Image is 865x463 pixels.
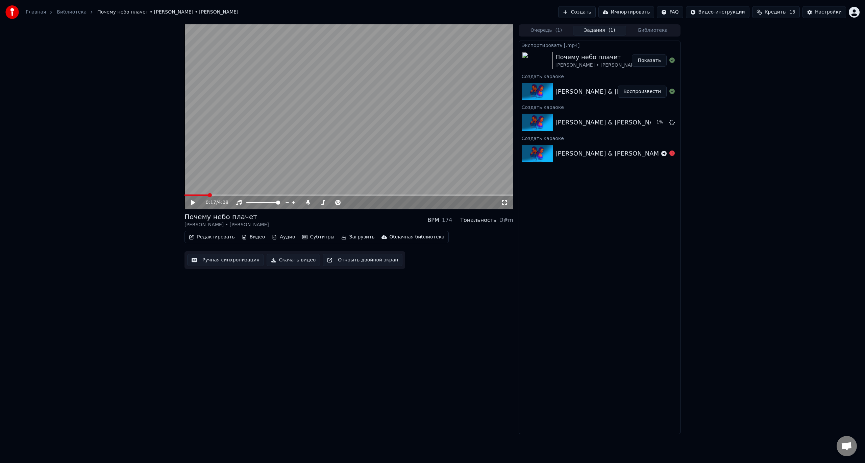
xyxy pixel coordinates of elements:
span: 4:08 [218,199,228,206]
div: Создать караоке [519,103,680,111]
button: Воспроизвести [618,86,667,98]
button: FAQ [657,6,683,18]
span: ( 1 ) [609,27,615,34]
div: BPM [427,216,439,224]
button: Задания [573,26,626,36]
button: Видео [239,232,268,242]
div: [PERSON_NAME] & [PERSON_NAME] — Почему небо плачет [555,118,740,127]
button: Очередь [520,26,573,36]
button: Библиотека [626,26,679,36]
img: youka [5,5,19,19]
span: Почему небо плачет • [PERSON_NAME] • [PERSON_NAME] [97,9,238,16]
div: Экспортировать [.mp4] [519,41,680,49]
span: Кредиты [765,9,787,16]
button: Кредиты15 [752,6,800,18]
button: Аудио [269,232,298,242]
span: ( 1 ) [555,27,562,34]
div: Почему небо плачет [555,52,640,62]
a: Главная [26,9,46,16]
button: Настройки [802,6,846,18]
button: Субтитры [299,232,337,242]
div: [PERSON_NAME] • [PERSON_NAME] [184,222,269,228]
div: Почему небо плачет [184,212,269,222]
a: Открытый чат [837,436,857,456]
div: / [206,199,222,206]
span: 15 [789,9,795,16]
span: 0:17 [206,199,216,206]
div: [PERSON_NAME] & [PERSON_NAME] — Почему небо плачет [555,149,740,158]
div: [PERSON_NAME] & [PERSON_NAME] — Почему небо плачет [555,87,740,96]
div: Тональность [460,216,496,224]
button: Показать [632,54,667,67]
button: Открыть двойной экран [323,254,402,266]
button: Импортировать [598,6,654,18]
button: Ручная синхронизация [187,254,264,266]
div: Облачная библиотека [390,234,445,240]
button: Создать [558,6,595,18]
button: Скачать видео [267,254,320,266]
div: D#m [499,216,513,224]
div: Настройки [815,9,842,16]
nav: breadcrumb [26,9,239,16]
a: Библиотека [57,9,86,16]
button: Загрузить [339,232,377,242]
button: Видео-инструкции [686,6,749,18]
div: [PERSON_NAME] • [PERSON_NAME] [555,62,640,69]
div: Создать караоке [519,72,680,80]
div: 1 % [657,120,667,125]
div: 174 [442,216,452,224]
button: Редактировать [186,232,238,242]
div: Создать караоке [519,134,680,142]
